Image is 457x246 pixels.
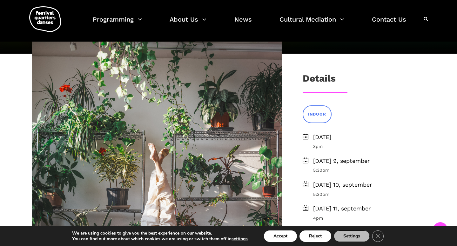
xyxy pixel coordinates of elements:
[372,14,406,33] a: Contact Us
[93,14,142,33] a: Programming
[313,180,426,189] span: [DATE] 10, september
[170,14,206,33] a: About Us
[72,230,249,236] p: We are using cookies to give you the best experience on our website.
[29,6,61,32] img: logo-fqd-med
[313,204,426,213] span: [DATE] 11, september
[313,133,426,142] span: [DATE]
[232,236,248,242] button: settings
[313,143,426,150] span: 3pm
[303,105,332,123] a: INDOOR
[372,230,384,242] button: Close GDPR Cookie Banner
[308,111,326,118] span: INDOOR
[313,215,426,222] span: 4pm
[72,236,249,242] p: You can find out more about which cookies we are using or switch them off in .
[299,230,331,242] button: Reject
[279,14,344,33] a: Cultural Mediation
[313,167,426,174] span: 5:30pm
[334,230,370,242] button: Settings
[264,230,297,242] button: Accept
[313,156,426,166] span: [DATE] 9, september
[234,14,252,33] a: News
[313,191,426,198] span: 5:30pm
[303,73,336,89] h3: Details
